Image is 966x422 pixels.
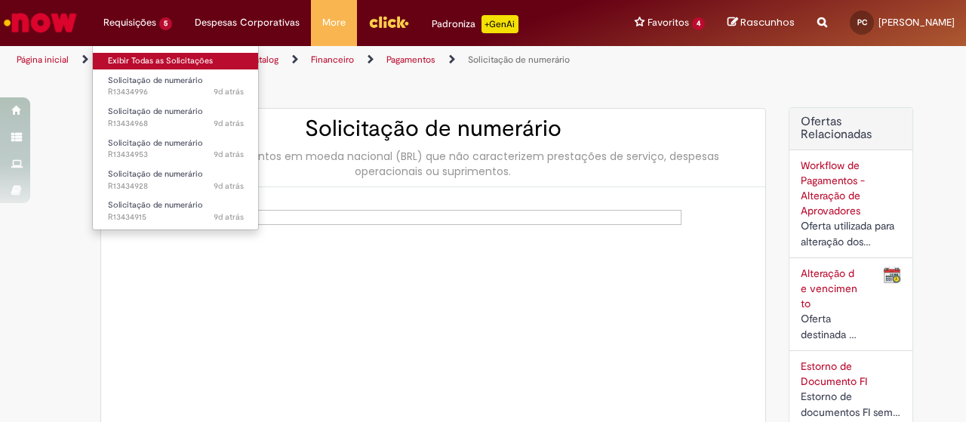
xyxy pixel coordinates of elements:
span: [PERSON_NAME] [878,16,955,29]
h2: Ofertas Relacionadas [801,116,901,142]
span: R13434953 [108,149,244,161]
ul: Requisições [92,45,259,230]
a: Aberto R13434915 : Solicitação de numerário [93,197,259,225]
span: R13434928 [108,180,244,193]
span: 9d atrás [214,149,244,160]
a: Solicitação de numerário [468,54,570,66]
div: Padroniza [432,15,518,33]
div: Oferta para pagamentos em moeda nacional (BRL) que não caracterizem prestações de serviço, despes... [116,149,750,179]
span: 4 [692,17,705,30]
span: 9d atrás [214,118,244,129]
img: Alteração de vencimento [883,266,901,284]
span: 5 [159,17,172,30]
a: Exibir Todas as Solicitações [93,53,259,69]
ul: Trilhas de página [11,46,632,74]
a: Aberto R13434953 : Solicitação de numerário [93,135,259,163]
a: Workflow de Pagamentos - Alteração de Aprovadores [801,159,865,217]
a: Rascunhos [728,16,795,30]
span: Solicitação de numerário [108,137,203,149]
span: Solicitação de numerário [108,199,203,211]
time: 21/08/2025 09:30:52 [214,180,244,192]
a: Página inicial [17,54,69,66]
span: Solicitação de numerário [108,75,203,86]
span: Solicitação de numerário [108,168,203,180]
time: 21/08/2025 09:38:57 [214,86,244,97]
a: Aberto R13434968 : Solicitação de numerário [93,103,259,131]
h2: Solicitação de numerário [116,116,750,141]
time: 21/08/2025 09:34:00 [214,149,244,160]
span: Solicitação de numerário [108,106,203,117]
span: Despesas Corporativas [195,15,300,30]
span: R13434996 [108,86,244,98]
span: 9d atrás [214,211,244,223]
div: Estorno de documentos FI sem partidas compensadas [801,389,901,420]
span: PC [857,17,867,27]
time: 21/08/2025 09:35:46 [214,118,244,129]
span: R13434915 [108,211,244,223]
span: Favoritos [648,15,689,30]
div: Oferta utilizada para alteração dos aprovadores cadastrados no workflow de documentos a pagar. [801,218,901,250]
span: R13434968 [108,118,244,130]
time: 21/08/2025 09:28:01 [214,211,244,223]
a: Estorno de Documento FI [801,359,867,388]
a: Financeiro [311,54,354,66]
a: Alteração de vencimento [801,266,857,310]
img: ServiceNow [2,8,79,38]
img: click_logo_yellow_360x200.png [368,11,409,33]
span: More [322,15,346,30]
span: Requisições [103,15,156,30]
a: Aberto R13434928 : Solicitação de numerário [93,166,259,194]
span: 9d atrás [214,86,244,97]
p: +GenAi [481,15,518,33]
a: Aberto R13434996 : Solicitação de numerário [93,72,259,100]
span: Rascunhos [740,15,795,29]
span: 9d atrás [214,180,244,192]
div: Oferta destinada à alteração de data de pagamento [801,311,860,343]
a: Pagamentos [386,54,435,66]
